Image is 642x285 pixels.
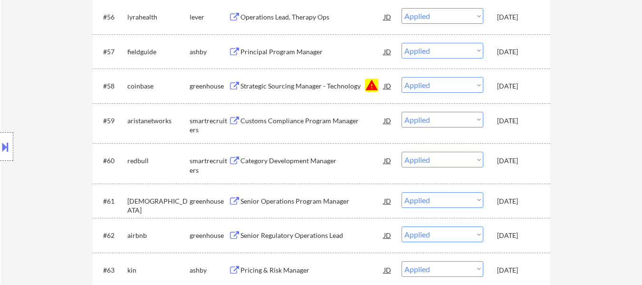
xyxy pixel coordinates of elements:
div: JD [383,77,393,94]
div: Pricing & Risk Manager [240,265,384,275]
div: greenhouse [190,197,229,206]
div: JD [383,226,393,244]
div: lyrahealth [127,12,190,22]
div: lever [190,12,229,22]
div: [DATE] [497,197,539,206]
div: smartrecruiters [190,116,229,135]
div: Customs Compliance Program Manager [240,116,384,126]
div: smartrecruiters [190,156,229,175]
div: greenhouse [190,231,229,240]
div: [DATE] [497,12,539,22]
div: greenhouse [190,81,229,91]
div: [DATE] [497,156,539,166]
div: Operations Lead, Therapy Ops [240,12,384,22]
div: Senior Operations Program Manager [240,197,384,206]
div: Principal Program Manager [240,47,384,57]
div: kin [127,265,190,275]
div: [DATE] [497,265,539,275]
div: [DATE] [497,47,539,57]
div: JD [383,152,393,169]
div: [DATE] [497,231,539,240]
div: fieldguide [127,47,190,57]
div: JD [383,112,393,129]
div: JD [383,8,393,25]
div: [DATE] [497,81,539,91]
div: JD [383,261,393,278]
div: Strategic Sourcing Manager - Technology [240,81,384,91]
div: #62 [103,231,120,240]
div: #57 [103,47,120,57]
div: ashby [190,265,229,275]
div: ashby [190,47,229,57]
div: #63 [103,265,120,275]
div: [DATE] [497,116,539,126]
div: JD [383,43,393,60]
button: warning [365,79,378,92]
div: Senior Regulatory Operations Lead [240,231,384,240]
div: Category Development Manager [240,156,384,166]
div: #56 [103,12,120,22]
div: airbnb [127,231,190,240]
div: JD [383,192,393,209]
